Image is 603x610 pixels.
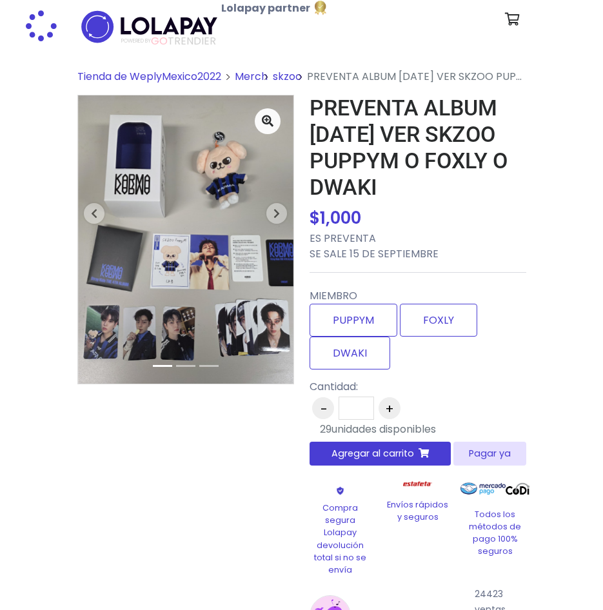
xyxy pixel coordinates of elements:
[310,95,526,200] h1: PREVENTA ALBUM [DATE] VER SKZOO PUPPYM O FOXLY O DWAKI
[331,447,414,460] span: Agregar al carrito
[310,337,390,369] label: DWAKI
[77,69,221,84] a: Tienda de WeplyMexico2022
[464,508,526,558] p: Todos los métodos de pago 100% seguros
[322,486,359,495] img: Shield
[312,397,334,419] button: -
[320,422,436,437] div: unidades disponibles
[121,37,151,44] span: POWERED BY
[310,283,526,375] div: MIEMBRO
[506,476,529,502] img: Codi Logo
[310,231,526,262] p: ES PREVENTA SE SALE 15 DE SEPTIEMBRE
[77,69,526,95] nav: breadcrumb
[310,442,451,466] button: Agregar al carrito
[393,476,442,492] img: Estafeta Logo
[273,69,302,84] a: skzoo
[400,304,477,337] label: FOXLY
[221,1,310,15] b: Lolapay partner
[151,34,168,48] span: GO
[235,69,268,84] a: Merch
[320,206,361,230] span: 1,000
[320,422,331,437] span: 29
[453,442,526,466] button: Pagar ya
[310,304,397,337] label: PUPPYM
[310,206,526,231] div: $
[387,498,449,523] p: Envíos rápidos y seguros
[310,502,371,576] p: Compra segura Lolapay devolución total si no se envía
[460,476,506,502] img: Mercado Pago Logo
[379,397,400,419] button: +
[78,95,293,383] img: medium_1756942682874.jpeg
[77,6,221,47] img: logo
[121,35,216,47] span: TRENDIER
[310,379,520,395] p: Cantidad:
